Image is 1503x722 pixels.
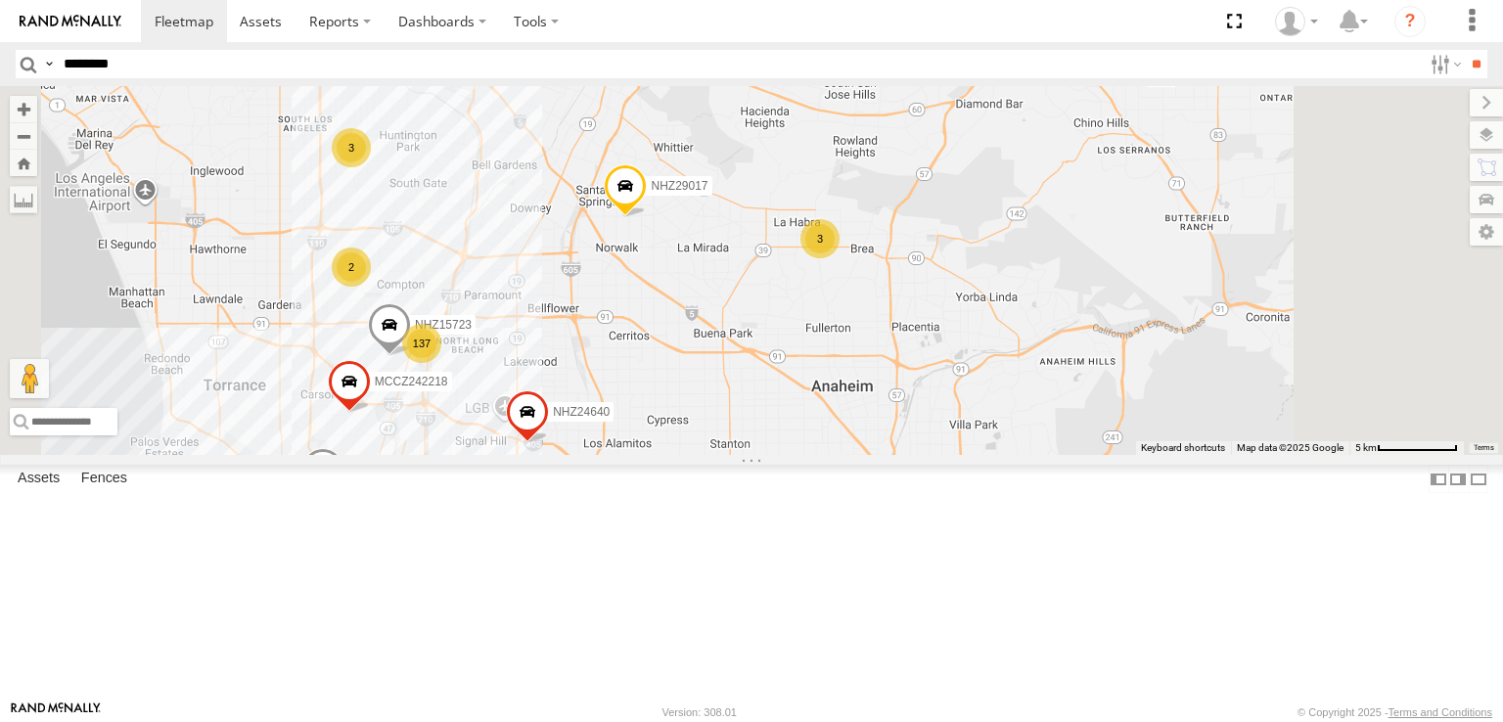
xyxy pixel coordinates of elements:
[402,324,441,363] div: 137
[662,706,737,718] div: Version: 308.01
[1389,706,1492,718] a: Terms and Conditions
[800,219,840,258] div: 3
[1349,441,1464,455] button: Map Scale: 5 km per 79 pixels
[1298,706,1492,718] div: © Copyright 2025 -
[553,405,610,419] span: NHZ24640
[20,15,121,28] img: rand-logo.svg
[1355,442,1377,453] span: 5 km
[1141,441,1225,455] button: Keyboard shortcuts
[41,50,57,78] label: Search Query
[10,186,37,213] label: Measure
[1448,465,1468,493] label: Dock Summary Table to the Right
[71,466,137,493] label: Fences
[1429,465,1448,493] label: Dock Summary Table to the Left
[1470,218,1503,246] label: Map Settings
[651,179,707,193] span: NHZ29017
[10,359,49,398] button: Drag Pegman onto the map to open Street View
[10,96,37,122] button: Zoom in
[11,702,101,722] a: Visit our Website
[8,466,69,493] label: Assets
[332,128,371,167] div: 3
[1268,7,1325,36] div: Zulema McIntosch
[10,150,37,176] button: Zoom Home
[1469,465,1488,493] label: Hide Summary Table
[10,122,37,150] button: Zoom out
[375,375,448,388] span: MCCZ242218
[332,248,371,287] div: 2
[415,318,472,332] span: NHZ15723
[1474,443,1494,451] a: Terms (opens in new tab)
[1237,442,1344,453] span: Map data ©2025 Google
[1423,50,1465,78] label: Search Filter Options
[1394,6,1426,37] i: ?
